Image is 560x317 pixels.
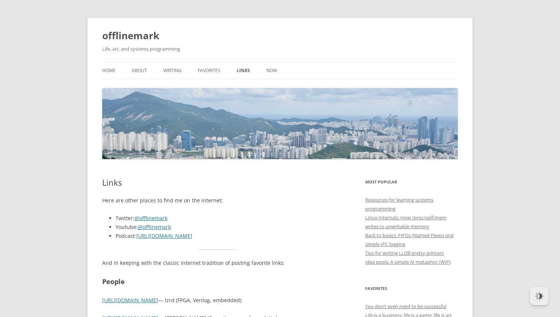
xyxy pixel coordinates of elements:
h2: Life, art, and systems programming [102,44,458,53]
h1: Links [102,178,334,187]
a: Now [266,63,277,79]
a: Home [102,63,116,79]
a: [URL][DOMAIN_NAME] [102,297,158,304]
a: @offlinemark [134,215,167,222]
p: Here are other places to find me on the internet: [102,196,334,205]
a: offlinemark [102,27,159,44]
a: Tips for writing LLDB pretty printers [365,250,444,256]
img: offlinemark [102,88,458,159]
a: Back to basics: FIFOs (Named Pipes) and simple IPC logging [365,232,454,247]
h2: People [102,276,334,287]
a: Resources for learning systems programming [365,196,433,212]
a: Links [237,63,250,79]
a: Writing [163,63,181,79]
a: About [132,63,147,79]
a: [URL][DOMAIN_NAME] [136,232,192,239]
h3: Favorites [365,284,458,293]
p: And in keeping with the classic internet tradition of posting favorite links: [102,259,334,267]
li: Youtube: [116,223,334,232]
a: You don’t even need to be successful [365,303,446,310]
li: Twitter: [116,214,334,223]
a: Favorites [198,63,220,79]
a: @offlinemark [138,223,171,230]
li: Podcast: [116,232,334,240]
p: — lzrd (FPGA, Verilog, embedded) [102,296,334,305]
a: Idea pools: A simple AI metaphor (WIP) [365,259,451,265]
h3: Most Popular [365,178,458,186]
a: Linux Internals: How /proc/self/mem writes to unwritable memory [365,214,446,230]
